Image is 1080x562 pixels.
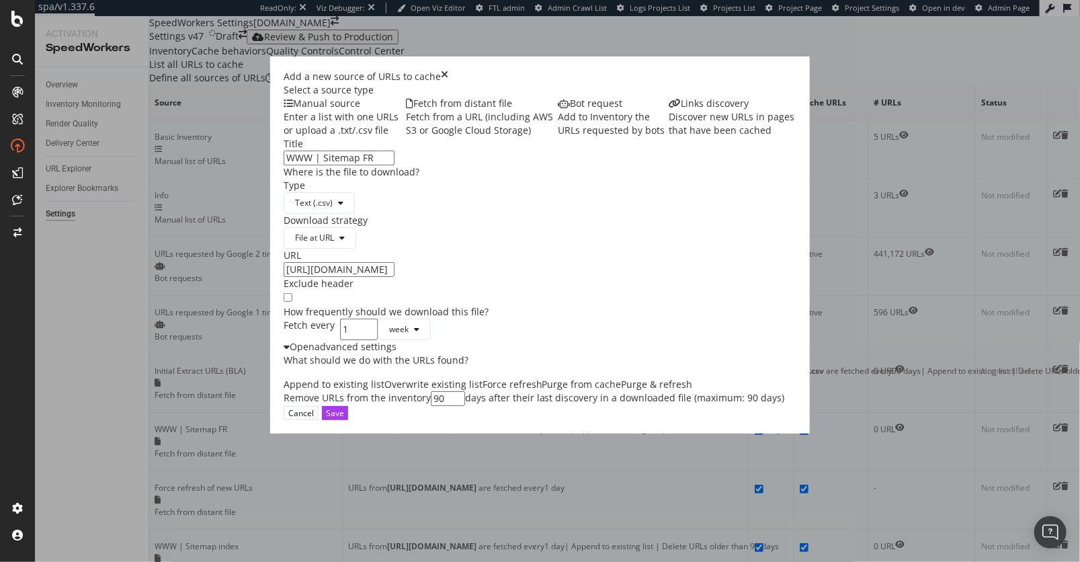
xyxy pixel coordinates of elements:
[288,407,314,419] div: Cancel
[284,354,468,367] div: What should we do with the URLs found?
[542,378,622,391] div: Purge from cache
[295,197,333,208] span: Text (.csv)
[284,137,797,151] div: Title
[1034,516,1067,549] div: Open Intercom Messenger
[284,110,407,137] div: Enter a list with one URLs or upload a .txt/.csv file
[558,110,669,137] div: Add to Inventory the URLs requested by bots
[284,227,356,249] button: File at URL
[558,97,669,110] div: Bot request
[406,110,558,137] div: Fetch from a URL (including AWS S3 or Google Cloud Storage)
[284,378,384,391] div: Append to existing list
[322,406,348,420] button: Save
[406,97,558,110] div: Fetch from distant file
[284,277,797,290] div: Exclude header
[389,323,409,335] span: week
[284,305,797,319] div: How frequently should we download this file?
[295,232,334,243] span: File at URL
[284,83,797,97] div: Select a source type
[441,70,448,83] div: times
[378,319,431,340] button: week
[284,97,407,110] div: Manual source
[384,378,483,391] div: Overwrite existing list
[284,192,355,214] button: Text (.csv)
[284,249,797,262] div: URL
[465,391,785,406] div: days after their last discovery in a downloaded file (maximum: 90 days)
[284,70,441,83] div: Add a new source of URLs to cache
[284,391,431,406] div: Remove URLs from the inventory
[284,214,797,227] div: Download strategy
[669,110,796,137] div: Discover new URLs in pages that have been cached
[483,378,542,391] div: Force refresh
[284,319,335,340] div: Fetch every
[431,391,465,406] input: n
[284,165,797,179] div: Where is the file to download?
[622,378,693,391] div: Purge & refresh
[284,406,319,420] button: Cancel
[284,179,797,192] div: Type
[669,97,796,110] div: Links discovery
[284,340,797,354] div: Open advanced settings
[270,56,811,434] div: modal
[326,407,344,419] div: Save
